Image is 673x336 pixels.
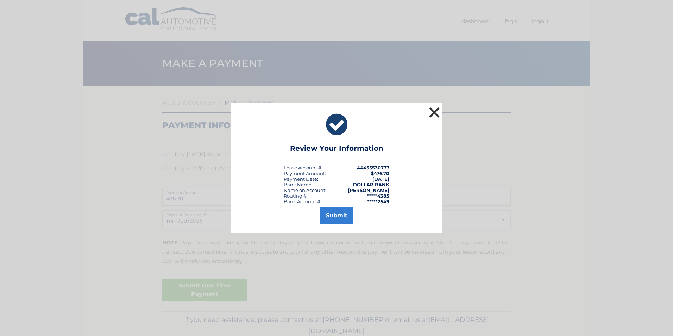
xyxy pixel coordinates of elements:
[372,176,389,182] span: [DATE]
[284,170,326,176] div: Payment Amount:
[290,144,383,156] h3: Review Your Information
[284,199,321,204] div: Bank Account #:
[284,176,318,182] div: :
[353,182,389,187] strong: DOLLAR BANK
[284,165,322,170] div: Lease Account #:
[348,187,389,193] strong: [PERSON_NAME]
[320,207,353,224] button: Submit
[371,170,389,176] span: $476.70
[427,105,441,119] button: ×
[284,182,313,187] div: Bank Name:
[357,165,389,170] strong: 44455530777
[284,193,308,199] div: Routing #:
[284,176,317,182] span: Payment Date
[284,187,326,193] div: Name on Account:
